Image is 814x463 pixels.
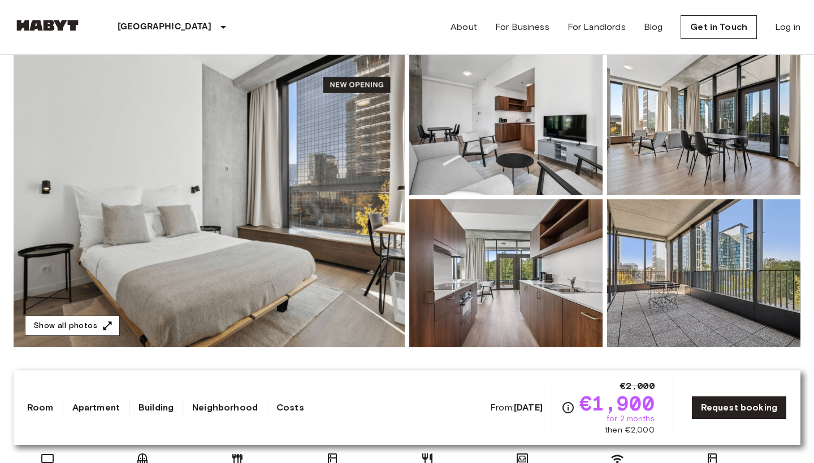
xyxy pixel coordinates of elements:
a: Room [27,401,54,414]
span: for 2 months [607,413,655,425]
span: €1,900 [579,393,655,413]
span: From: [490,401,543,414]
a: Building [138,401,174,414]
a: About [451,20,477,34]
a: Costs [276,401,304,414]
a: Neighborhood [192,401,258,414]
a: Get in Touch [681,15,757,39]
a: For Landlords [568,20,626,34]
p: [GEOGRAPHIC_DATA] [118,20,212,34]
span: €2,000 [620,379,655,393]
button: Show all photos [25,316,120,337]
img: Habyt [14,20,81,31]
img: Marketing picture of unit BE-23-003-045-001 [14,47,405,347]
img: Picture of unit BE-23-003-045-001 [607,199,800,347]
img: Picture of unit BE-23-003-045-001 [409,199,603,347]
svg: Check cost overview for full price breakdown. Please note that discounts apply to new joiners onl... [561,401,575,414]
b: [DATE] [514,402,543,413]
a: Request booking [691,396,787,420]
img: Picture of unit BE-23-003-045-001 [409,47,603,195]
a: For Business [495,20,549,34]
a: Apartment [72,401,120,414]
span: then €2,000 [605,425,655,436]
a: Log in [775,20,800,34]
img: Picture of unit BE-23-003-045-001 [607,47,800,195]
a: Blog [644,20,663,34]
